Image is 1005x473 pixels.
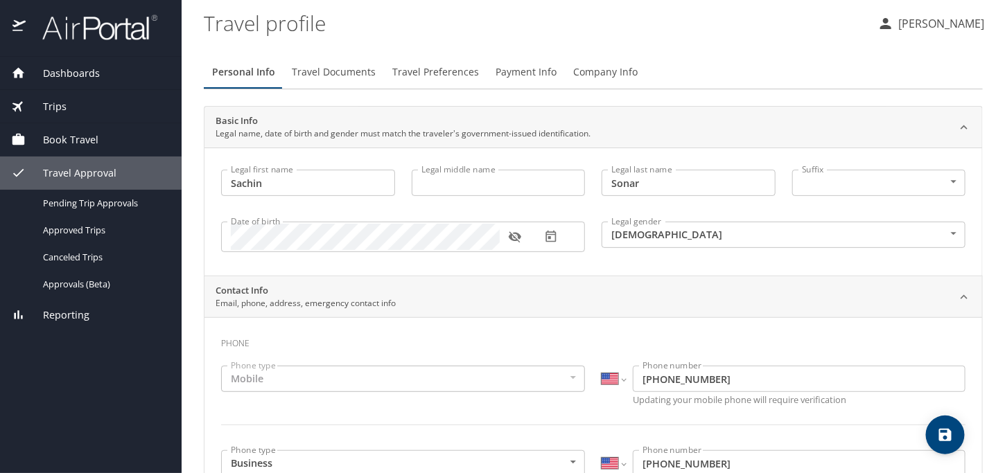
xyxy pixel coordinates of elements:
div: [DEMOGRAPHIC_DATA] [602,222,965,248]
div: Basic InfoLegal name, date of birth and gender must match the traveler's government-issued identi... [204,148,982,276]
span: Book Travel [26,132,98,148]
div: Mobile [221,366,585,392]
span: Personal Info [212,64,275,81]
span: Dashboards [26,66,100,81]
img: airportal-logo.png [27,14,157,41]
div: Basic InfoLegal name, date of birth and gender must match the traveler's government-issued identi... [204,107,982,148]
p: Updating your mobile phone will require verification [633,395,965,404]
button: save [926,416,965,454]
span: Travel Approval [26,166,116,181]
h2: Contact Info [216,284,396,298]
span: Travel Documents [292,64,376,81]
span: Payment Info [496,64,557,81]
h2: Basic Info [216,114,591,128]
span: Travel Preferences [392,64,479,81]
span: Pending Trip Approvals [43,197,165,210]
p: [PERSON_NAME] [894,15,984,32]
span: Canceled Trips [43,251,165,264]
span: Trips [26,99,67,114]
span: Approved Trips [43,224,165,237]
h3: Phone [221,328,965,352]
span: Reporting [26,307,89,323]
span: Approvals (Beta) [43,278,165,291]
h1: Travel profile [204,1,866,44]
div: ​ [792,170,966,196]
p: Email, phone, address, emergency contact info [216,297,396,310]
img: icon-airportal.png [12,14,27,41]
p: Legal name, date of birth and gender must match the traveler's government-issued identification. [216,127,591,140]
div: Contact InfoEmail, phone, address, emergency contact info [204,276,982,318]
span: Company Info [573,64,638,81]
button: [PERSON_NAME] [872,11,990,36]
div: Profile [204,55,983,89]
